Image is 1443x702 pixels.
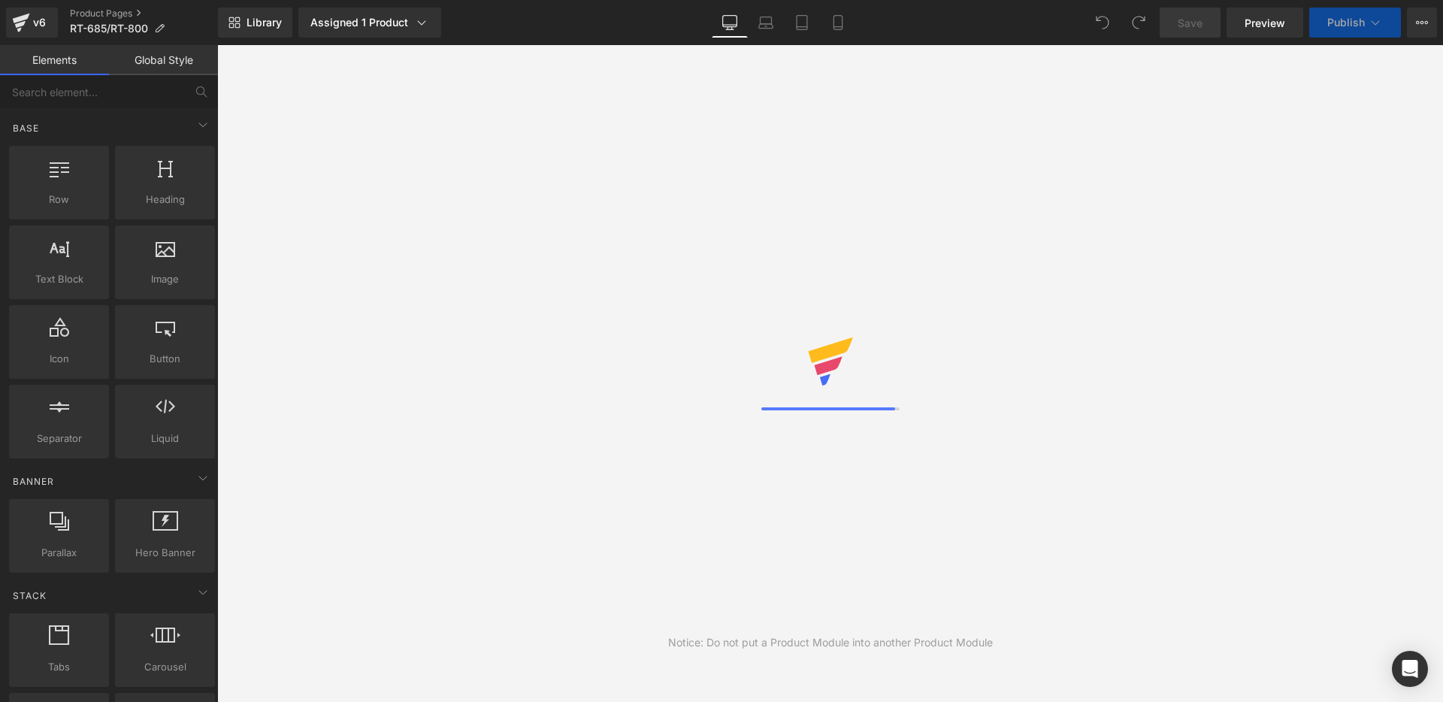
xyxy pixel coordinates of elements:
button: Redo [1124,8,1154,38]
a: Global Style [109,45,218,75]
a: Mobile [820,8,856,38]
span: Heading [119,192,210,207]
div: Open Intercom Messenger [1392,651,1428,687]
span: Parallax [14,545,104,561]
span: Text Block [14,271,104,287]
span: Hero Banner [119,545,210,561]
span: Button [119,351,210,367]
span: Publish [1327,17,1365,29]
span: RT-685/RT-800 [70,23,148,35]
div: Notice: Do not put a Product Module into another Product Module [668,634,993,651]
span: Library [247,16,282,29]
span: Liquid [119,431,210,446]
span: Tabs [14,659,104,675]
div: Assigned 1 Product [310,15,429,30]
span: Row [14,192,104,207]
button: More [1407,8,1437,38]
a: Product Pages [70,8,218,20]
span: Stack [11,589,48,603]
button: Publish [1309,8,1401,38]
span: Save [1178,15,1202,31]
span: Base [11,121,41,135]
span: Preview [1245,15,1285,31]
a: v6 [6,8,58,38]
span: Carousel [119,659,210,675]
a: Preview [1227,8,1303,38]
a: Desktop [712,8,748,38]
span: Icon [14,351,104,367]
a: New Library [218,8,292,38]
button: Undo [1088,8,1118,38]
span: Banner [11,474,56,489]
span: Image [119,271,210,287]
a: Tablet [784,8,820,38]
div: v6 [30,13,49,32]
span: Separator [14,431,104,446]
a: Laptop [748,8,784,38]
